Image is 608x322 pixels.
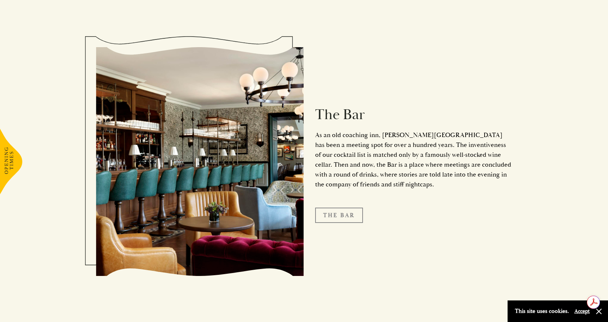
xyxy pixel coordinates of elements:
button: Accept [574,308,590,315]
button: Close and accept [595,308,603,315]
h2: The Bar [315,106,512,124]
a: The Bar [315,208,363,223]
p: This site uses cookies. [515,306,569,317]
p: As an old coaching inn, [PERSON_NAME][GEOGRAPHIC_DATA] has been a meeting spot for over a hundred... [315,130,512,189]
